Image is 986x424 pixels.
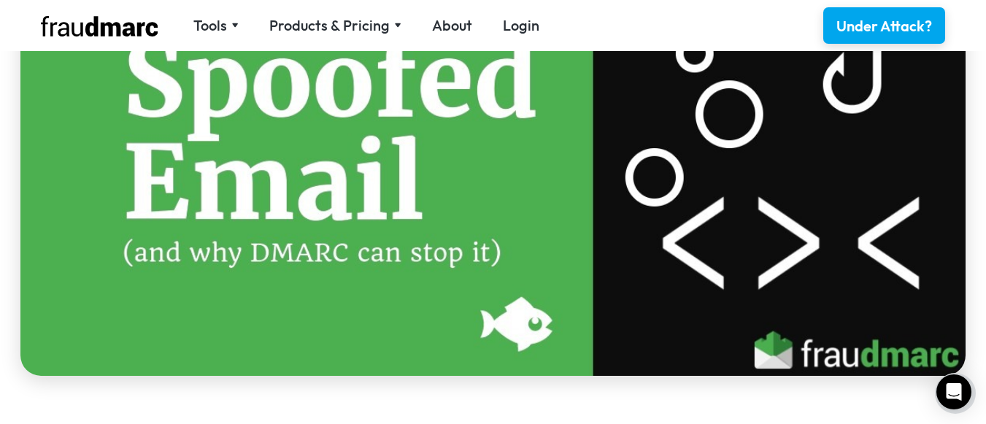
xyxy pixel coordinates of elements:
[269,15,401,36] div: Products & Pricing
[503,15,539,36] a: Login
[836,16,932,36] div: Under Attack?
[193,15,227,36] div: Tools
[193,15,239,36] div: Tools
[823,7,945,44] a: Under Attack?
[432,15,472,36] a: About
[269,15,390,36] div: Products & Pricing
[936,374,971,409] div: Open Intercom Messenger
